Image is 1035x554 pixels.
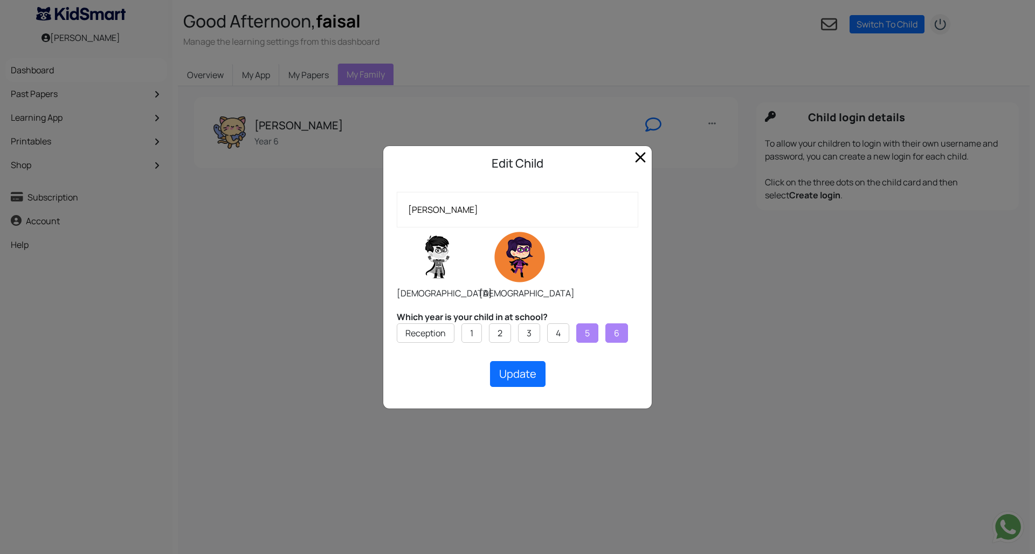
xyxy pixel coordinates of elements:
input: What's your child's name? [397,192,638,227]
b: Which year is your child in at school? [397,311,548,323]
label: 4 [556,327,561,340]
span: [DEMOGRAPHIC_DATA] [479,287,575,299]
h5: Edit Child [392,155,643,172]
label: 6 [614,327,619,340]
button: Update [490,361,546,387]
label: Reception [405,327,446,340]
label: 5 [585,327,590,340]
label: 3 [527,327,532,340]
label: 2 [498,327,502,340]
span: [DEMOGRAPHIC_DATA] [397,287,492,299]
label: 1 [470,327,473,340]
